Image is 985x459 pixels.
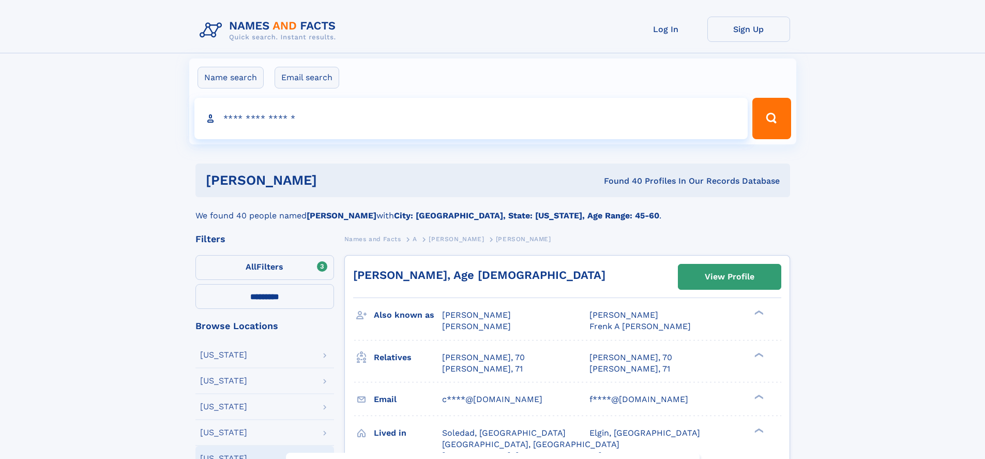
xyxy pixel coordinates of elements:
[442,321,511,331] span: [PERSON_NAME]
[752,351,764,358] div: ❯
[442,310,511,320] span: [PERSON_NAME]
[206,174,461,187] h1: [PERSON_NAME]
[200,428,247,437] div: [US_STATE]
[394,211,659,220] b: City: [GEOGRAPHIC_DATA], State: [US_STATE], Age Range: 45-60
[195,17,344,45] img: Logo Names and Facts
[752,393,764,400] div: ❯
[589,428,700,438] span: Elgin, [GEOGRAPHIC_DATA]
[429,235,484,243] span: [PERSON_NAME]
[275,67,339,88] label: Email search
[429,232,484,245] a: [PERSON_NAME]
[442,363,523,375] a: [PERSON_NAME], 71
[344,232,401,245] a: Names and Facts
[442,352,525,363] a: [PERSON_NAME], 70
[246,262,256,272] span: All
[353,269,605,282] a: [PERSON_NAME], Age [DEMOGRAPHIC_DATA]
[707,17,790,42] a: Sign Up
[442,439,619,449] span: [GEOGRAPHIC_DATA], [GEOGRAPHIC_DATA]
[374,349,442,366] h3: Relatives
[194,98,748,139] input: search input
[442,428,566,438] span: Soledad, [GEOGRAPHIC_DATA]
[198,67,264,88] label: Name search
[200,403,247,411] div: [US_STATE]
[589,352,672,363] a: [PERSON_NAME], 70
[589,321,691,331] span: Frenk A [PERSON_NAME]
[752,98,791,139] button: Search Button
[589,363,670,375] a: [PERSON_NAME], 71
[200,377,247,385] div: [US_STATE]
[374,424,442,442] h3: Lived in
[496,235,551,243] span: [PERSON_NAME]
[625,17,707,42] a: Log In
[413,235,417,243] span: A
[705,265,754,289] div: View Profile
[374,391,442,408] h3: Email
[195,197,790,222] div: We found 40 people named with .
[460,175,780,187] div: Found 40 Profiles In Our Records Database
[752,427,764,434] div: ❯
[413,232,417,245] a: A
[374,306,442,324] h3: Also known as
[195,234,334,244] div: Filters
[195,321,334,331] div: Browse Locations
[589,310,658,320] span: [PERSON_NAME]
[307,211,376,220] b: [PERSON_NAME]
[200,351,247,359] div: [US_STATE]
[678,264,781,289] a: View Profile
[195,255,334,280] label: Filters
[752,309,764,316] div: ❯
